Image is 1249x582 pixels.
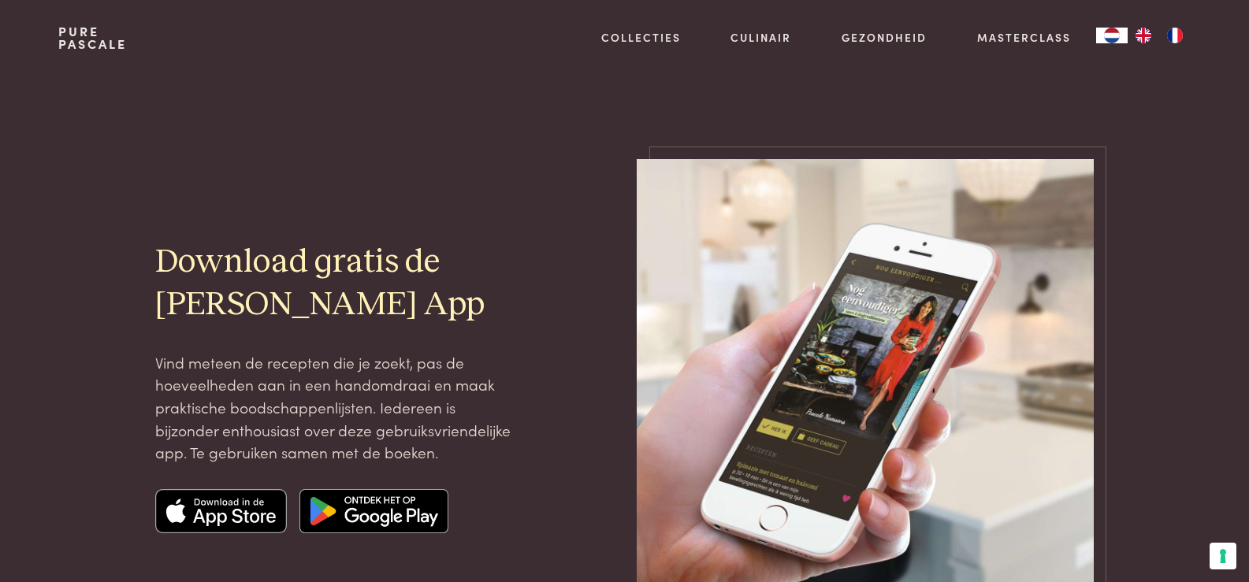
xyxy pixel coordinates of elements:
[1096,28,1128,43] a: NL
[299,489,448,533] img: Google app store
[1096,28,1191,43] aside: Language selected: Nederlands
[601,29,681,46] a: Collecties
[1210,543,1236,569] button: Uw voorkeuren voor toestemming voor trackingtechnologieën
[155,242,516,325] h2: Download gratis de [PERSON_NAME] App
[155,489,288,533] img: Apple app store
[842,29,927,46] a: Gezondheid
[977,29,1071,46] a: Masterclass
[1128,28,1159,43] a: EN
[58,25,127,50] a: PurePascale
[1159,28,1191,43] a: FR
[155,351,516,464] p: Vind meteen de recepten die je zoekt, pas de hoeveelheden aan in een handomdraai en maak praktisc...
[1096,28,1128,43] div: Language
[730,29,791,46] a: Culinair
[1128,28,1191,43] ul: Language list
